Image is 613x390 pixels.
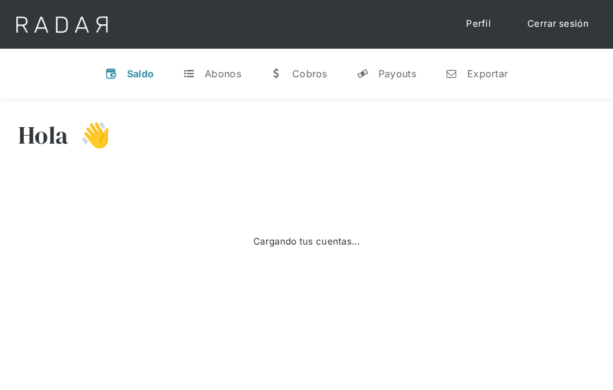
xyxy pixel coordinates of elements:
div: Abonos [205,68,241,80]
div: v [105,68,117,80]
a: Perfil [454,12,503,36]
div: n [445,68,457,80]
div: Cargando tus cuentas... [253,235,360,249]
h3: Hola [18,120,68,150]
div: Payouts [378,68,416,80]
a: Cerrar sesión [515,12,601,36]
div: Exportar [467,68,508,80]
div: Cobros [292,68,327,80]
div: t [183,68,195,80]
h3: 👋 [68,120,111,150]
div: w [270,68,283,80]
div: y [357,68,369,80]
div: Saldo [127,68,154,80]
